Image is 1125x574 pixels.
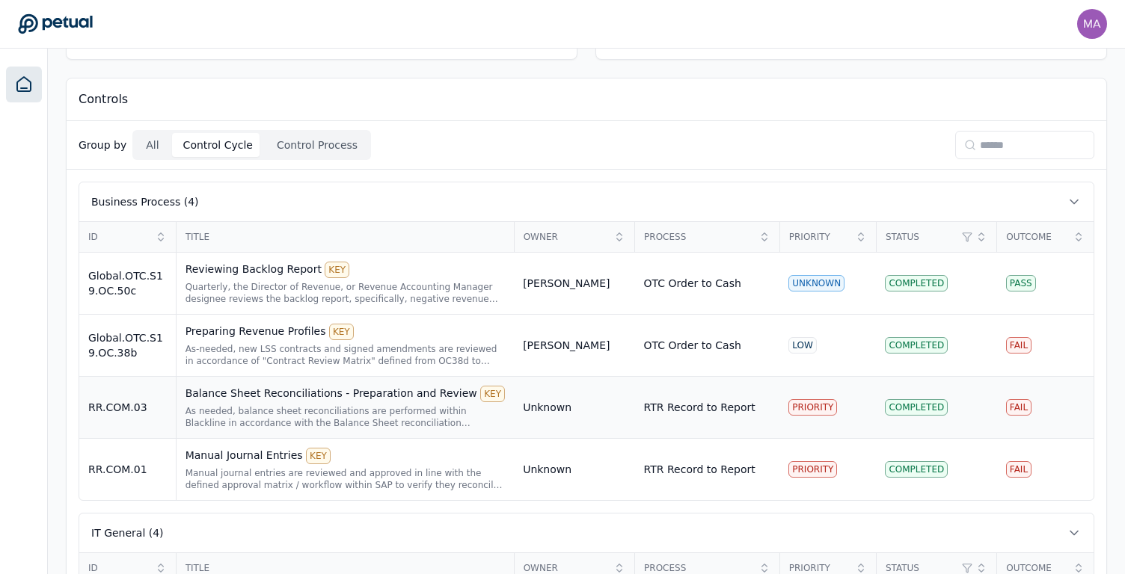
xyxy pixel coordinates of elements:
div: Unknown [523,462,571,477]
button: Control Cycle [173,133,263,157]
div: Manual journal entries are reviewed and approved in line with the defined approval matrix / workf... [186,467,506,491]
div: UNKNOWN [788,275,844,291]
span: ID [88,231,150,243]
img: manali.agarwal@arm.com [1077,9,1107,39]
span: Priority [789,231,850,243]
div: Completed [885,461,948,478]
div: PRIORITY [788,399,837,416]
span: ID [88,562,150,574]
div: Quarterly, the Director of Revenue, or Revenue Accounting Manager designee reviews the backlog re... [186,281,506,305]
div: Manual Journal Entries [186,448,506,464]
p: Group by [79,138,126,152]
div: As-needed, new LSS contracts and signed amendments are reviewed in accordance of "Contract Review... [186,343,506,367]
div: Balance Sheet Reconciliations - Preparation and Review [186,386,506,402]
p: Controls [79,90,128,108]
a: Dashboard [6,67,42,102]
div: Pass [1006,275,1036,291]
div: KEY [306,448,331,464]
div: OTC Order to Cash [644,338,741,353]
button: All [135,133,169,157]
span: Outcome [1006,231,1068,243]
div: KEY [480,386,505,402]
button: IT General (4) [79,513,1094,552]
div: As needed, balance sheet reconciliations are performed within Blackline in accordance with the Ba... [186,405,506,429]
div: KEY [325,262,349,278]
span: Priority [789,562,850,574]
div: Unknown [523,400,571,415]
span: Owner [524,231,609,243]
div: Completed [885,275,948,291]
div: [PERSON_NAME] [523,338,610,353]
div: RTR Record to Report [644,400,755,415]
span: Status [886,562,957,574]
div: Reviewing Backlog Report [186,262,506,278]
div: Preparing Revenue Profiles [186,324,506,340]
div: Global.OTC.S19.OC.50c [88,268,167,298]
div: [PERSON_NAME] [523,276,610,291]
div: RTR Record to Report [644,462,755,477]
span: Title [186,562,505,574]
p: IT General (4) [91,525,164,540]
div: Fail [1006,399,1031,416]
div: OTC Order to Cash [644,276,741,291]
div: Completed [885,337,948,354]
div: Completed [885,399,948,416]
span: Title [186,231,505,243]
div: Global.OTC.S19.OC.38b [88,330,167,360]
span: Status [886,231,957,243]
div: LOW [788,337,817,354]
div: RR.COM.01 [88,462,167,477]
div: RR.COM.03 [88,400,167,415]
div: Fail [1006,337,1031,354]
p: Business Process (4) [91,194,199,209]
span: Outcome [1006,562,1068,574]
span: Process [644,562,754,574]
a: Go to Dashboard [18,13,93,34]
span: Process [644,231,754,243]
div: PRIORITY [788,461,837,478]
button: Control Process [266,133,368,157]
span: Owner [524,562,609,574]
div: Fail [1006,461,1031,478]
div: KEY [329,324,354,340]
button: Business Process (4) [79,182,1094,221]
